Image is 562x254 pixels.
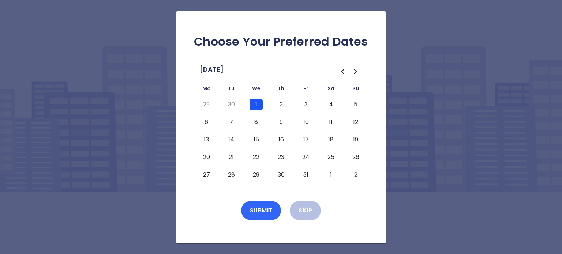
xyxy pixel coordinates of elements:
[225,99,238,110] button: Tuesday, September 30th, 2025
[244,84,269,96] th: Wednesday
[200,99,213,110] button: Monday, September 29th, 2025
[225,134,238,145] button: Tuesday, October 14th, 2025
[250,134,263,145] button: Wednesday, October 15th, 2025
[324,116,337,128] button: Saturday, October 11th, 2025
[324,99,337,110] button: Saturday, October 4th, 2025
[274,116,288,128] button: Thursday, October 9th, 2025
[200,151,213,163] button: Monday, October 20th, 2025
[274,134,288,145] button: Thursday, October 16th, 2025
[299,169,312,181] button: Friday, October 31st, 2025
[200,169,213,181] button: Monday, October 27th, 2025
[349,99,362,110] button: Sunday, October 5th, 2025
[250,116,263,128] button: Wednesday, October 8th, 2025
[324,169,337,181] button: Saturday, November 1st, 2025
[274,151,288,163] button: Thursday, October 23rd, 2025
[225,169,238,181] button: Tuesday, October 28th, 2025
[269,84,293,96] th: Thursday
[336,65,349,78] button: Go to the Previous Month
[299,134,312,145] button: Friday, October 17th, 2025
[188,34,374,49] h2: Choose Your Preferred Dates
[250,169,263,181] button: Wednesday, October 29th, 2025
[349,151,362,163] button: Sunday, October 26th, 2025
[250,99,263,110] button: Wednesday, October 1st, 2025, selected
[290,201,321,220] button: Skip
[200,116,213,128] button: Monday, October 6th, 2025
[293,84,318,96] th: Friday
[324,151,337,163] button: Saturday, October 25th, 2025
[250,151,263,163] button: Wednesday, October 22nd, 2025
[349,134,362,145] button: Sunday, October 19th, 2025
[349,65,362,78] button: Go to the Next Month
[299,99,312,110] button: Friday, October 3rd, 2025
[194,84,219,96] th: Monday
[200,134,213,145] button: Monday, October 13th, 2025
[225,116,238,128] button: Tuesday, October 7th, 2025
[241,201,281,220] button: Submit
[225,151,238,163] button: Tuesday, October 21st, 2025
[200,64,224,75] span: [DATE]
[299,151,312,163] button: Friday, October 24th, 2025
[343,84,368,96] th: Sunday
[349,116,362,128] button: Sunday, October 12th, 2025
[318,84,343,96] th: Saturday
[194,84,368,183] table: October 2025
[274,169,288,181] button: Thursday, October 30th, 2025
[219,84,244,96] th: Tuesday
[274,99,288,110] button: Thursday, October 2nd, 2025
[349,169,362,181] button: Sunday, November 2nd, 2025
[299,116,312,128] button: Friday, October 10th, 2025
[324,134,337,145] button: Saturday, October 18th, 2025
